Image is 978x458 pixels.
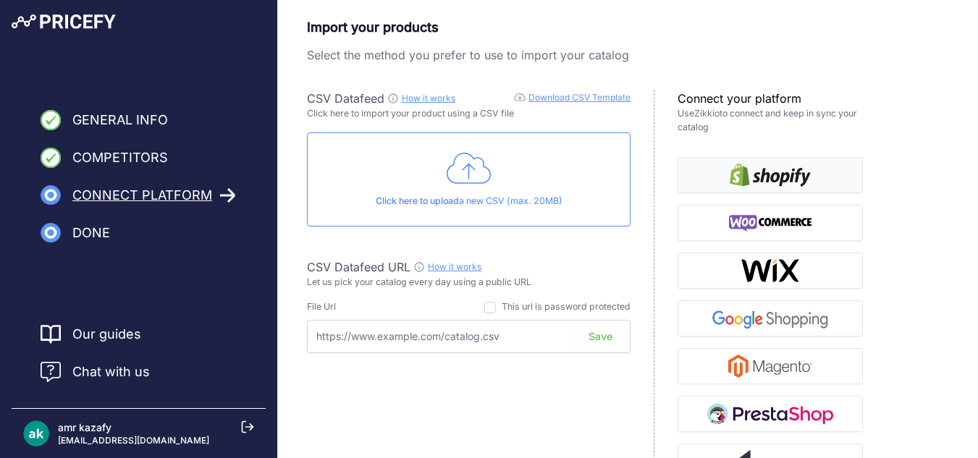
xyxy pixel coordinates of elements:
p: [EMAIL_ADDRESS][DOMAIN_NAME] [58,435,209,446]
a: How it works [428,261,481,272]
p: Connect your platform [678,90,863,107]
p: Select the method you prefer to use to import your catalog [307,46,863,64]
a: Chat with us [41,362,150,382]
a: Download CSV Template [528,92,631,103]
img: Shopify [730,164,811,187]
img: Google Shopping [707,307,833,330]
span: Done [72,223,110,243]
img: PrestaShop [707,402,833,425]
img: Pricefy Logo [12,14,116,29]
span: Chat with us [72,362,150,382]
span: Click here to upload [376,195,459,206]
img: WooCommerce [729,211,812,234]
a: Zikkio [694,108,720,119]
p: Import your products [307,17,863,38]
img: Wix [741,259,800,282]
span: Connect Platform [72,185,212,205]
a: How it works [402,93,455,103]
p: Let us pick your catalog every day using a public URL [307,276,631,289]
span: CSV Datafeed URL [307,260,410,274]
button: Save [573,323,628,350]
p: amr kazafy [58,420,209,435]
input: https://www.example.com/catalog.csv [307,320,631,353]
span: CSV Datafeed [307,91,384,106]
p: Click here to import your product using a CSV file [307,107,631,121]
span: General Info [72,110,168,130]
img: Magento 2 [728,355,812,378]
p: Use to connect and keep in sync your catalog [678,107,863,134]
div: File Url [307,300,336,314]
span: Competitors [72,148,168,168]
a: Our guides [72,324,141,344]
p: a new CSV (max. 20MB) [319,195,618,208]
div: This url is password protected [502,300,631,314]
